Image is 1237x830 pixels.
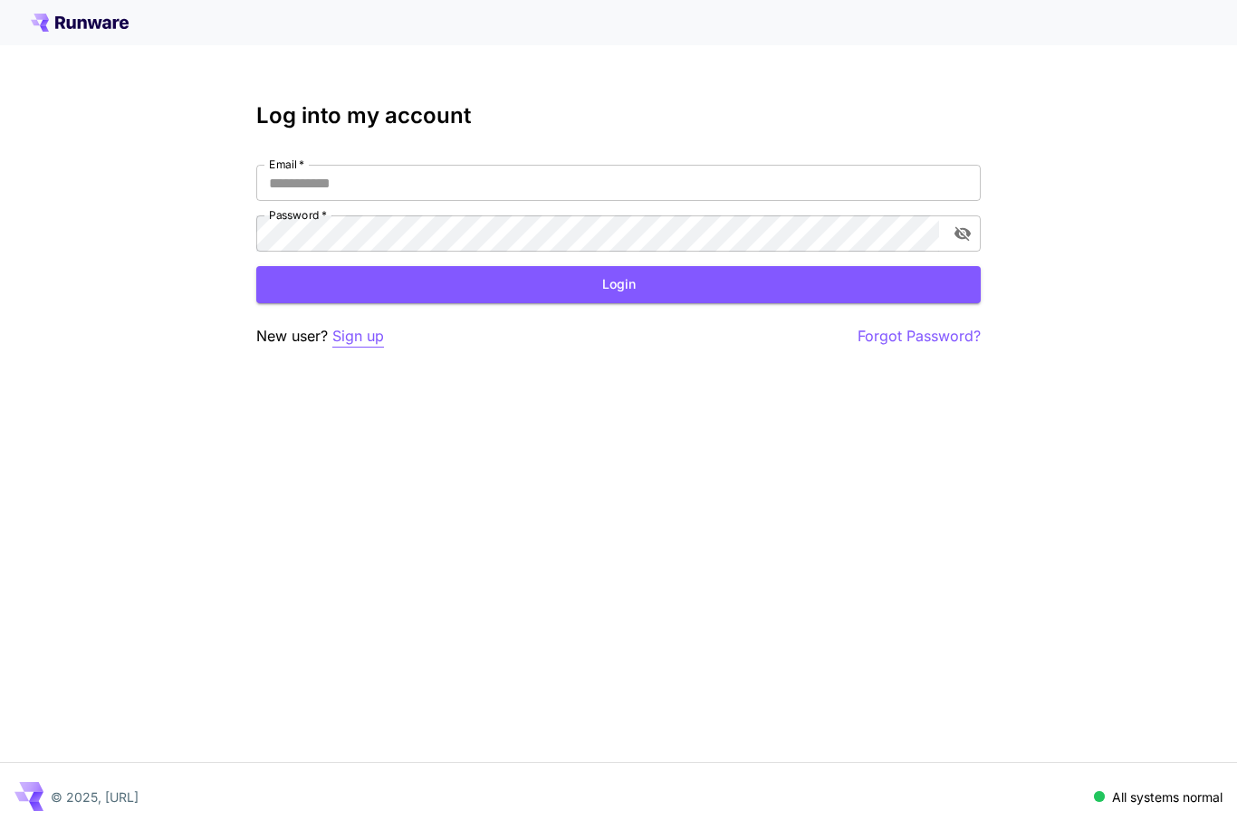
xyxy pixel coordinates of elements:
[269,207,327,223] label: Password
[946,217,979,250] button: toggle password visibility
[51,787,139,806] p: © 2025, [URL]
[269,157,304,172] label: Email
[1112,787,1223,806] p: All systems normal
[256,325,384,348] p: New user?
[332,325,384,348] button: Sign up
[858,325,981,348] button: Forgot Password?
[256,103,981,129] h3: Log into my account
[256,266,981,303] button: Login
